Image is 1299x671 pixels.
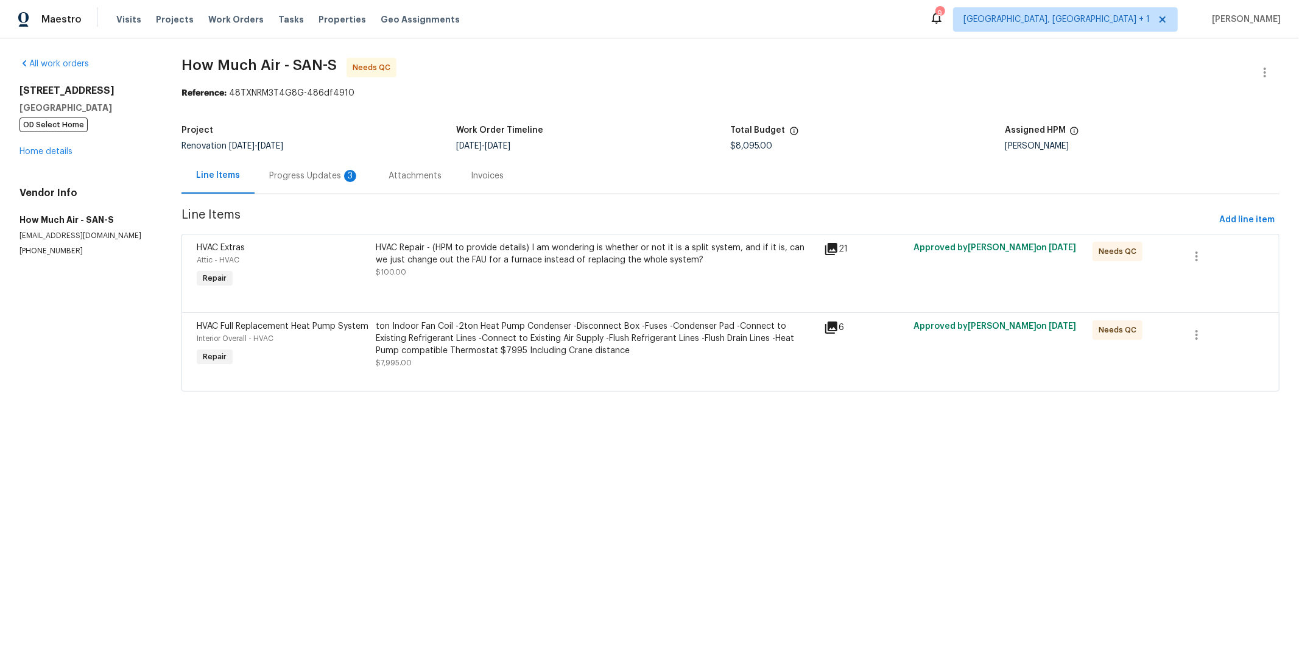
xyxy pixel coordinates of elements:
[963,13,1150,26] span: [GEOGRAPHIC_DATA], [GEOGRAPHIC_DATA] + 1
[156,13,194,26] span: Projects
[197,256,239,264] span: Attic - HVAC
[197,322,368,331] span: HVAC Full Replacement Heat Pump System
[731,126,786,135] h5: Total Budget
[914,322,1077,331] span: Approved by [PERSON_NAME] on
[456,142,482,150] span: [DATE]
[19,147,72,156] a: Home details
[456,126,543,135] h5: Work Order Timeline
[1214,209,1280,231] button: Add line item
[208,13,264,26] span: Work Orders
[198,351,231,363] span: Repair
[41,13,82,26] span: Maestro
[19,246,152,256] p: [PHONE_NUMBER]
[258,142,283,150] span: [DATE]
[229,142,255,150] span: [DATE]
[198,272,231,284] span: Repair
[181,58,337,72] span: How Much Air - SAN-S
[181,89,227,97] b: Reference:
[1219,213,1275,228] span: Add line item
[1069,126,1079,142] span: The hpm assigned to this work order.
[181,142,283,150] span: Renovation
[1049,244,1077,252] span: [DATE]
[19,60,89,68] a: All work orders
[731,142,773,150] span: $8,095.00
[116,13,141,26] span: Visits
[344,170,356,182] div: 3
[376,242,816,266] div: HVAC Repair - (HPM to provide details) I am wondering is whether or not it is a split system, and...
[19,118,88,132] span: OD Select Home
[196,169,240,181] div: Line Items
[1005,142,1280,150] div: [PERSON_NAME]
[456,142,510,150] span: -
[376,359,412,367] span: $7,995.00
[229,142,283,150] span: -
[197,335,273,342] span: Interior Overall - HVAC
[471,170,504,182] div: Invoices
[914,244,1077,252] span: Approved by [PERSON_NAME] on
[935,7,944,19] div: 9
[1049,322,1077,331] span: [DATE]
[1099,245,1141,258] span: Needs QC
[19,187,152,199] h4: Vendor Info
[1207,13,1281,26] span: [PERSON_NAME]
[353,61,395,74] span: Needs QC
[381,13,460,26] span: Geo Assignments
[824,242,906,256] div: 21
[278,15,304,24] span: Tasks
[376,320,816,357] div: ton Indoor Fan Coil -2ton Heat Pump Condenser -Disconnect Box -Fuses -Condenser Pad -Connect to E...
[824,320,906,335] div: 6
[789,126,799,142] span: The total cost of line items that have been proposed by Opendoor. This sum includes line items th...
[181,126,213,135] h5: Project
[1005,126,1066,135] h5: Assigned HPM
[181,87,1280,99] div: 48TXNRM3T4G8G-486df4910
[197,244,245,252] span: HVAC Extras
[389,170,442,182] div: Attachments
[19,85,152,97] h2: [STREET_ADDRESS]
[269,170,359,182] div: Progress Updates
[319,13,366,26] span: Properties
[376,269,406,276] span: $100.00
[181,209,1214,231] span: Line Items
[19,102,152,114] h5: [GEOGRAPHIC_DATA]
[19,231,152,241] p: [EMAIL_ADDRESS][DOMAIN_NAME]
[19,214,152,226] h5: How Much Air - SAN-S
[485,142,510,150] span: [DATE]
[1099,324,1141,336] span: Needs QC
